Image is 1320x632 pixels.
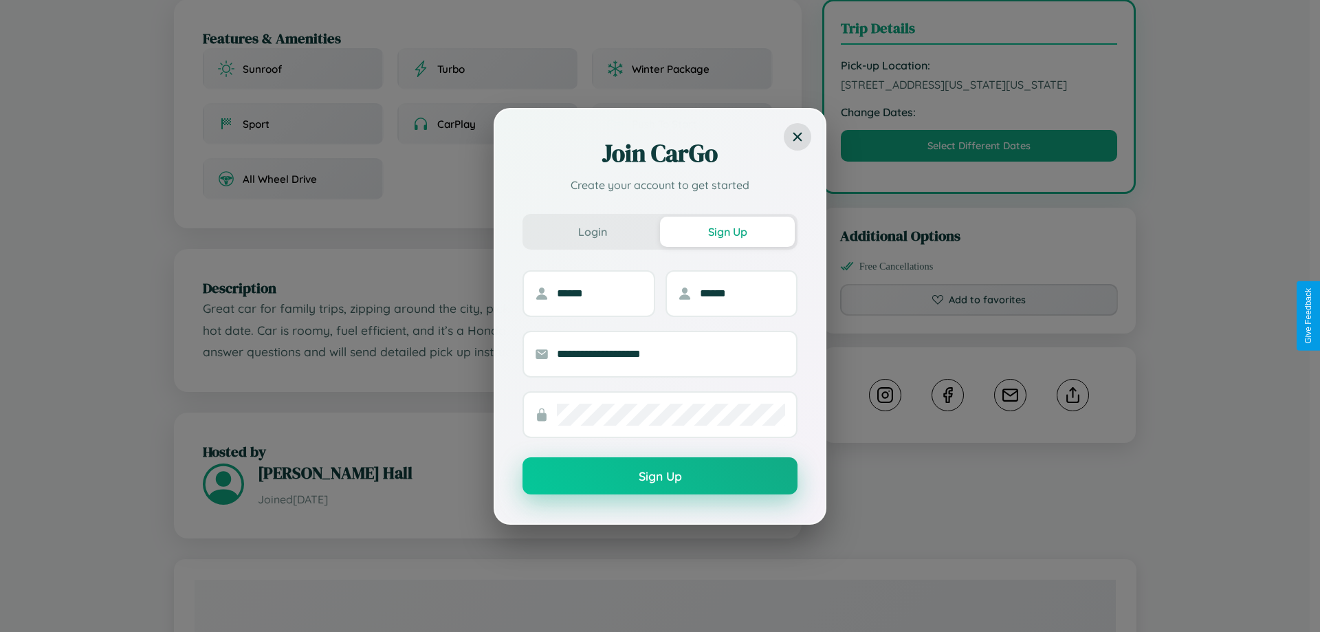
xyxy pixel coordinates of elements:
[522,457,797,494] button: Sign Up
[1303,288,1313,344] div: Give Feedback
[522,137,797,170] h2: Join CarGo
[522,177,797,193] p: Create your account to get started
[660,217,795,247] button: Sign Up
[525,217,660,247] button: Login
